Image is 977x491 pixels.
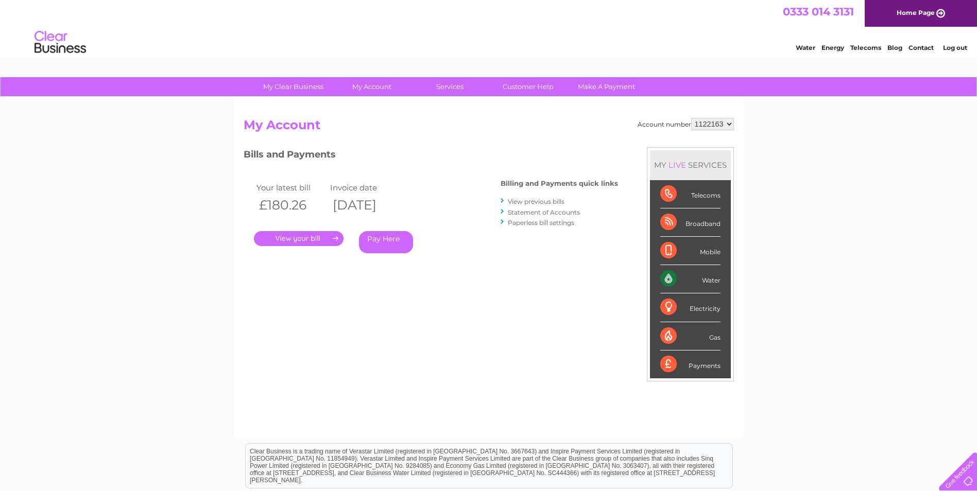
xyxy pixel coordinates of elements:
[508,219,574,226] a: Paperless bill settings
[329,77,414,96] a: My Account
[359,231,413,253] a: Pay Here
[638,118,734,130] div: Account number
[943,44,967,51] a: Log out
[660,350,721,378] div: Payments
[328,195,402,216] th: [DATE]
[666,160,688,170] div: LIVE
[34,27,87,58] img: logo.png
[244,118,734,137] h2: My Account
[486,77,571,96] a: Customer Help
[660,265,721,293] div: Water
[660,180,721,208] div: Telecoms
[508,208,580,216] a: Statement of Accounts
[328,181,402,195] td: Invoice date
[407,77,492,96] a: Services
[254,231,344,246] a: .
[246,6,732,50] div: Clear Business is a trading name of Verastar Limited (registered in [GEOGRAPHIC_DATA] No. 3667643...
[660,322,721,350] div: Gas
[821,44,844,51] a: Energy
[508,198,564,205] a: View previous bills
[909,44,934,51] a: Contact
[660,208,721,237] div: Broadband
[254,181,328,195] td: Your latest bill
[251,77,336,96] a: My Clear Business
[501,180,618,187] h4: Billing and Payments quick links
[244,147,618,165] h3: Bills and Payments
[254,195,328,216] th: £180.26
[660,293,721,322] div: Electricity
[783,5,854,18] a: 0333 014 3131
[650,150,731,180] div: MY SERVICES
[564,77,649,96] a: Make A Payment
[660,237,721,265] div: Mobile
[850,44,881,51] a: Telecoms
[887,44,902,51] a: Blog
[796,44,815,51] a: Water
